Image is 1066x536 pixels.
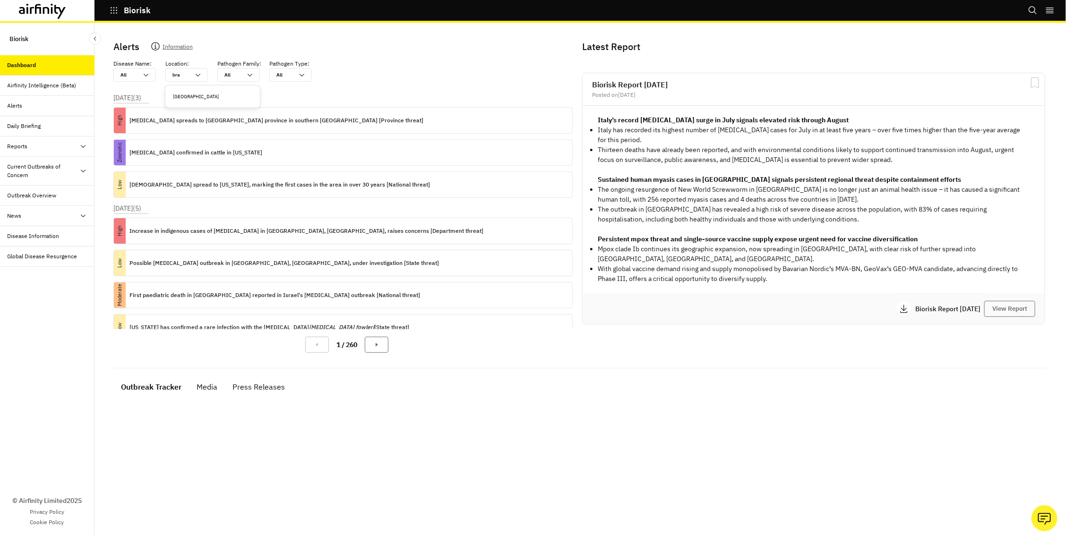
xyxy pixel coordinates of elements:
[107,179,133,191] p: Low
[129,226,483,236] p: Increase in indigenous cases of [MEDICAL_DATA] in [GEOGRAPHIC_DATA], [GEOGRAPHIC_DATA], raises co...
[915,306,984,312] p: Biorisk Report [DATE]
[8,142,28,151] div: Reports
[8,162,79,179] div: Current Outbreaks of Concern
[197,380,217,394] div: Media
[365,337,388,353] button: Next Page
[129,115,423,126] p: [MEDICAL_DATA] spreads to [GEOGRAPHIC_DATA] province in southern [GEOGRAPHIC_DATA] [Province threat]
[8,191,57,200] div: Outbreak Overview
[336,340,357,350] p: 1 / 260
[598,125,1030,145] p: Italy has recorded its highest number of [MEDICAL_DATA] cases for July in at least five years – o...
[129,147,262,158] p: [MEDICAL_DATA] confirmed in cattle in [US_STATE]
[8,212,22,220] div: News
[1032,505,1057,531] button: Ask our analysts
[598,175,961,184] strong: Sustained human myasis cases in [GEOGRAPHIC_DATA] signals persistent regional threat despite cont...
[582,40,1043,54] p: Latest Report
[107,289,133,301] p: Moderate
[121,380,181,394] div: Outbreak Tracker
[113,204,141,213] p: [DATE] ( 5 )
[217,60,261,68] p: Pathogen Family :
[9,30,28,48] p: Biorisk
[8,102,23,110] div: Alerts
[129,179,430,190] p: [DEMOGRAPHIC_DATA] spread to [US_STATE], marking the first cases in the area in over 30 years [Na...
[8,61,36,69] div: Dashboard
[113,40,139,54] p: Alerts
[89,33,101,45] button: Close Sidebar
[12,496,82,506] p: © Airfinity Limited 2025
[165,60,189,68] p: Location :
[232,380,285,394] div: Press Releases
[598,204,1030,224] p: The outbreak in [GEOGRAPHIC_DATA] has revealed a high risk of severe disease across the populatio...
[30,508,64,516] a: Privacy Policy
[984,301,1035,317] button: View Report
[113,93,141,103] p: [DATE] ( 3 )
[8,232,60,240] div: Disease Information
[598,264,1030,284] p: With global vaccine demand rising and supply monopolised by Bavarian Nordic’s MVA-BN, GeoVax’s GE...
[1029,77,1041,89] svg: Bookmark Report
[598,244,1030,264] p: Mpox clade Ib continues its geographic expansion, now spreading in [GEOGRAPHIC_DATA], with clear ...
[107,225,133,237] p: High
[107,115,133,127] p: High
[110,2,151,18] button: Biorisk
[598,116,849,124] strong: Italy’s record [MEDICAL_DATA] surge in July signals elevated risk through August
[8,81,77,90] div: Airfinity Intelligence (Beta)
[592,81,1035,88] h2: Biorisk Report [DATE]
[598,145,1030,165] p: Thirteen deaths have already been reported, and with environmental conditions likely to support c...
[129,322,409,332] p: [US_STATE] has confirmed a rare infection with the [MEDICAL_DATA] [State threat]
[309,323,374,331] i: [MEDICAL_DATA] fowleri
[8,252,77,261] div: Global Disease Resurgence
[8,122,41,130] div: Daily Briefing
[592,92,1035,98] div: Posted on [DATE]
[163,42,193,55] p: Information
[107,322,133,333] p: Low
[129,258,439,268] p: Possible [MEDICAL_DATA] outbreak in [GEOGRAPHIC_DATA], [GEOGRAPHIC_DATA], under investigation [St...
[30,518,64,527] a: Cookie Policy
[305,337,329,353] button: Previous Page
[598,235,918,243] strong: Persistent mpox threat and single-source vaccine supply expose urgent need for vaccine diversific...
[269,60,309,68] p: Pathogen Type :
[598,185,1030,204] p: The ongoing resurgence of New World Screwworm in [GEOGRAPHIC_DATA] is no longer just an animal he...
[173,93,252,100] div: [GEOGRAPHIC_DATA]
[107,257,133,269] p: Low
[113,60,152,68] p: Disease Name :
[124,6,151,15] p: Biorisk
[1028,2,1038,18] button: Search
[129,290,420,300] p: First paediatric death in [GEOGRAPHIC_DATA] reported in Israel's [MEDICAL_DATA] outbreak [Nationa...
[107,147,133,159] p: Zoonotic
